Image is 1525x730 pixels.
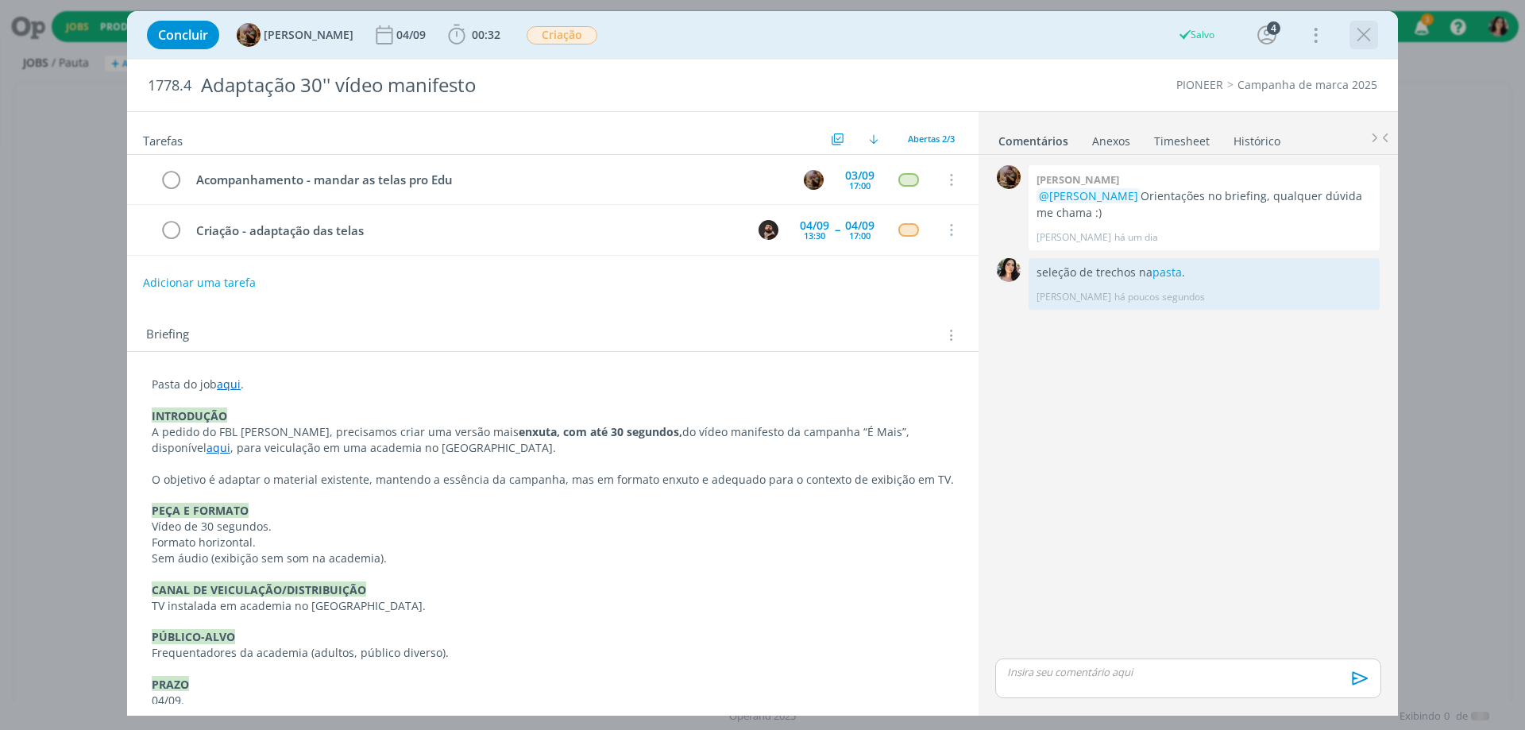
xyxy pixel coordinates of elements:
div: Anexos [1092,133,1130,149]
p: Sem áudio (exibição sem som na academia). [152,550,954,566]
div: 13:30 [804,231,825,240]
a: Histórico [1233,126,1281,149]
strong: CANAL DE VEICULAÇÃO/DISTRIBUIÇÃO [152,582,366,597]
p: [PERSON_NAME] [1037,230,1111,245]
span: Criação [527,26,597,44]
a: aqui [217,377,241,392]
button: 4 [1254,22,1280,48]
strong: PEÇA E FORMATO [152,503,249,518]
a: Campanha de marca 2025 [1237,77,1377,92]
img: D [759,220,778,240]
span: -- [835,224,840,235]
p: O objetivo é adaptar o material existente, mantendo a essência da campanha, mas em formato enxuto... [152,472,954,488]
div: Salvo [1177,28,1214,42]
span: há um dia [1114,230,1158,245]
div: dialog [127,11,1398,716]
div: 4 [1267,21,1280,35]
button: Adicionar uma tarefa [142,268,257,297]
div: 04/09 [396,29,429,41]
a: PIONEER [1176,77,1223,92]
div: 04/09 [845,220,874,231]
a: Timesheet [1153,126,1210,149]
p: seleção de trechos na . [1037,265,1372,280]
span: @[PERSON_NAME] [1039,188,1138,203]
div: Acompanhamento - mandar as telas pro Edu [189,170,789,190]
strong: INTRODUÇÃO [152,408,227,423]
div: Adaptação 30'' vídeo manifesto [195,66,859,105]
div: Criação - adaptação das telas [189,221,743,241]
button: Criação [526,25,598,45]
p: Formato horizontal. [152,535,954,550]
span: há poucos segundos [1114,290,1205,304]
span: 00:32 [472,27,500,42]
strong: PÚBLICO-ALVO [152,629,235,644]
strong: enxuta, com até 30 segundos, [519,424,682,439]
span: Tarefas [143,129,183,149]
div: 04/09 [800,220,829,231]
button: A[PERSON_NAME] [237,23,353,47]
b: [PERSON_NAME] [1037,172,1119,187]
span: 1778.4 [148,77,191,95]
img: arrow-down.svg [869,134,878,144]
button: A [801,168,825,191]
span: Briefing [146,325,189,346]
div: 17:00 [849,231,871,240]
a: aqui [207,440,230,455]
p: Orientações no briefing, qualquer dúvida me chama :) [1037,188,1372,221]
p: A pedido do FBL [PERSON_NAME], precisamos criar uma versão mais do vídeo manifesto da campanha “É... [152,424,954,456]
p: Vídeo de 30 segundos. [152,519,954,535]
p: TV instalada em academia no [GEOGRAPHIC_DATA]. [152,598,954,614]
button: Concluir [147,21,219,49]
button: D [756,218,780,241]
p: Frequentadores da academia (adultos, público diverso). [152,645,954,661]
div: 17:00 [849,181,871,190]
a: pasta [1152,265,1182,280]
span: Abertas 2/3 [908,133,955,145]
p: [PERSON_NAME] [1037,290,1111,304]
p: Pasta do job . [152,377,954,392]
img: A [237,23,261,47]
span: [PERSON_NAME] [264,29,353,41]
button: 00:32 [444,22,504,48]
a: Comentários [998,126,1069,149]
img: A [997,165,1021,189]
div: 03/09 [845,170,874,181]
img: A [804,170,824,190]
img: T [997,258,1021,282]
strong: PRAZO [152,677,189,692]
span: Concluir [158,29,208,41]
p: 04/09. [152,693,954,709]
